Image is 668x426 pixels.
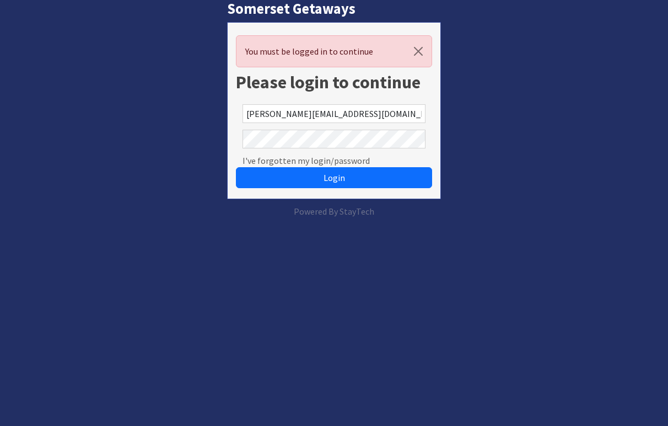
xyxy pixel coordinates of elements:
span: Login [324,172,345,183]
p: Powered By StayTech [227,205,441,218]
button: Login [236,167,432,188]
h1: Please login to continue [236,72,432,93]
div: You must be logged in to continue [236,35,432,67]
input: Email [243,104,425,123]
a: I've forgotten my login/password [243,154,370,167]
